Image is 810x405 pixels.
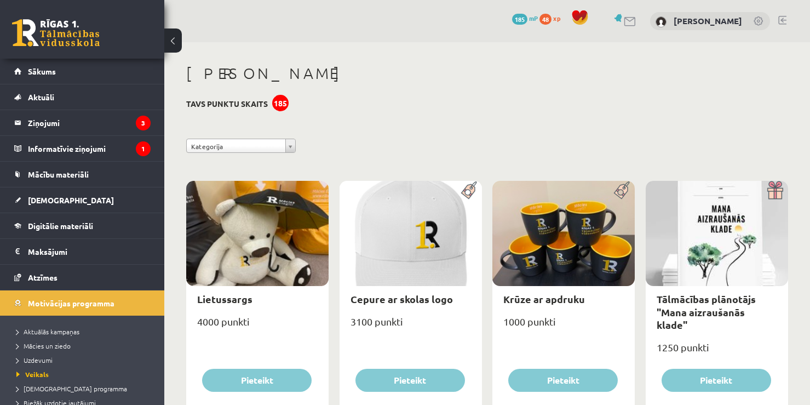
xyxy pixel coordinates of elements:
span: Atzīmes [28,272,58,282]
div: 3100 punkti [340,312,482,340]
a: Mācies un ziedo [16,341,153,351]
img: Aleksejs Hivričs [656,16,667,27]
legend: Maksājumi [28,239,151,264]
a: Mācību materiāli [14,162,151,187]
a: Digitālie materiāli [14,213,151,238]
a: 185 mP [512,14,538,22]
span: Mācību materiāli [28,169,89,179]
div: 1250 punkti [646,338,788,366]
span: Aktuāli [28,92,54,102]
a: Aktuālās kampaņas [16,327,153,336]
a: Uzdevumi [16,355,153,365]
span: Mācies un ziedo [16,341,71,350]
button: Pieteikt [662,369,771,392]
div: 1000 punkti [492,312,635,340]
span: Aktuālās kampaņas [16,327,79,336]
a: Tālmācības plānotājs "Mana aizraušanās klade" [657,293,756,331]
span: 48 [539,14,552,25]
button: Pieteikt [355,369,465,392]
span: Kategorija [191,139,281,153]
i: 1 [136,141,151,156]
h1: [PERSON_NAME] [186,64,788,83]
a: Sākums [14,59,151,84]
a: Krūze ar apdruku [503,293,585,305]
span: 185 [512,14,527,25]
a: Maksājumi [14,239,151,264]
a: Motivācijas programma [14,290,151,316]
a: Atzīmes [14,265,151,290]
img: Dāvana ar pārsteigumu [763,181,788,199]
div: 185 [272,95,289,111]
a: Rīgas 1. Tālmācības vidusskola [12,19,100,47]
span: xp [553,14,560,22]
a: [DEMOGRAPHIC_DATA] [14,187,151,213]
img: Populāra prece [457,181,482,199]
span: Digitālie materiāli [28,221,93,231]
a: [DEMOGRAPHIC_DATA] programma [16,384,153,393]
span: Motivācijas programma [28,298,114,308]
span: Uzdevumi [16,356,53,364]
span: Sākums [28,66,56,76]
div: 4000 punkti [186,312,329,340]
h3: Tavs punktu skaits [186,99,268,109]
a: Lietussargs [197,293,252,305]
a: Ziņojumi3 [14,110,151,135]
span: [DEMOGRAPHIC_DATA] programma [16,384,127,393]
a: Aktuāli [14,84,151,110]
a: Kategorija [186,139,296,153]
a: Veikals [16,369,153,379]
span: [DEMOGRAPHIC_DATA] [28,195,114,205]
a: Cepure ar skolas logo [351,293,453,305]
legend: Ziņojumi [28,110,151,135]
a: [PERSON_NAME] [674,15,742,26]
legend: Informatīvie ziņojumi [28,136,151,161]
span: Veikals [16,370,49,379]
i: 3 [136,116,151,130]
button: Pieteikt [202,369,312,392]
a: Informatīvie ziņojumi1 [14,136,151,161]
a: 48 xp [539,14,566,22]
span: mP [529,14,538,22]
img: Populāra prece [610,181,635,199]
button: Pieteikt [508,369,618,392]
